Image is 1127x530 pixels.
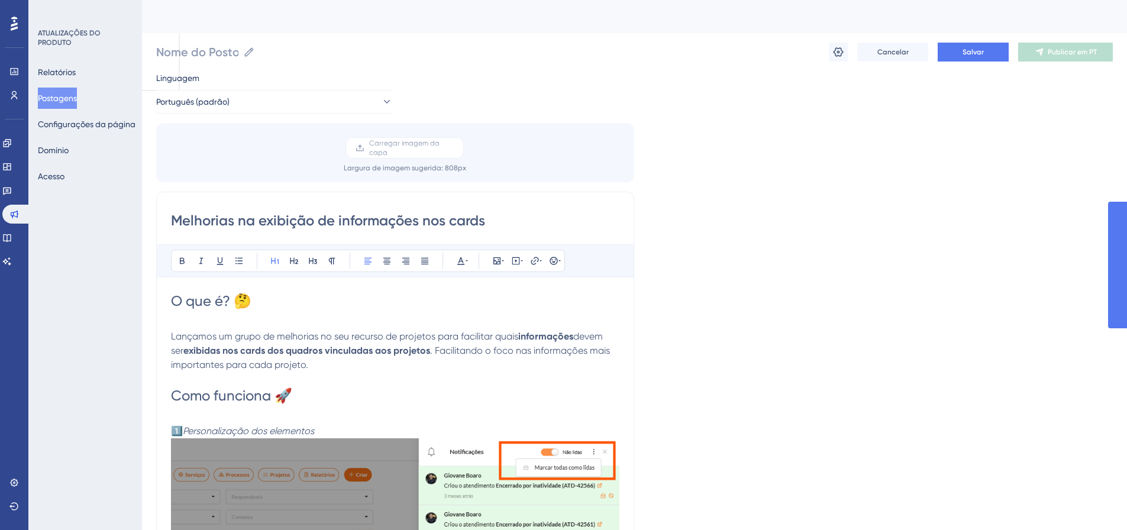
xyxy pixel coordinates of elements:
[183,425,314,437] em: Personalização dos elementos
[1018,43,1113,62] button: Publicar em PT
[38,29,101,47] font: ATUALIZAÇÕES DO PRODUTO
[458,164,466,172] font: px
[963,48,984,56] font: Salvar
[38,146,69,155] font: Domínio
[156,97,230,106] font: Português (padrão)
[38,140,69,161] button: Domínio
[1048,48,1097,56] font: Publicar em PT
[369,139,440,157] font: Carregar imagem da capa
[171,293,251,309] span: O que é? 🤔
[156,90,393,114] button: Português (padrão)
[156,44,238,60] input: Nome do Posto
[38,114,135,135] button: Configurações da página
[156,73,199,83] font: Linguagem
[38,88,77,109] button: Postagens
[171,331,518,342] span: Lançamos um grupo de melhorias no seu recurso de projetos para facilitar quais
[38,172,64,181] font: Acesso
[938,43,1009,62] button: Salvar
[344,164,441,172] font: Largura de imagem sugerida
[183,345,430,356] strong: exibidas nos cards dos quadros vinculadas aos projetos
[1077,483,1113,519] iframe: Iniciador do Assistente de IA do UserGuiding
[38,166,64,187] button: Acesso
[518,331,573,342] strong: informações
[38,119,135,129] font: Configurações da página
[38,93,77,103] font: Postagens
[171,425,183,437] span: 1️⃣
[877,48,909,56] font: Cancelar
[171,211,619,230] input: Título da postagem
[38,62,76,83] button: Relatórios
[441,164,458,172] font: : 808
[38,67,76,77] font: Relatórios
[857,43,928,62] button: Cancelar
[171,387,292,404] span: Como funciona 🚀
